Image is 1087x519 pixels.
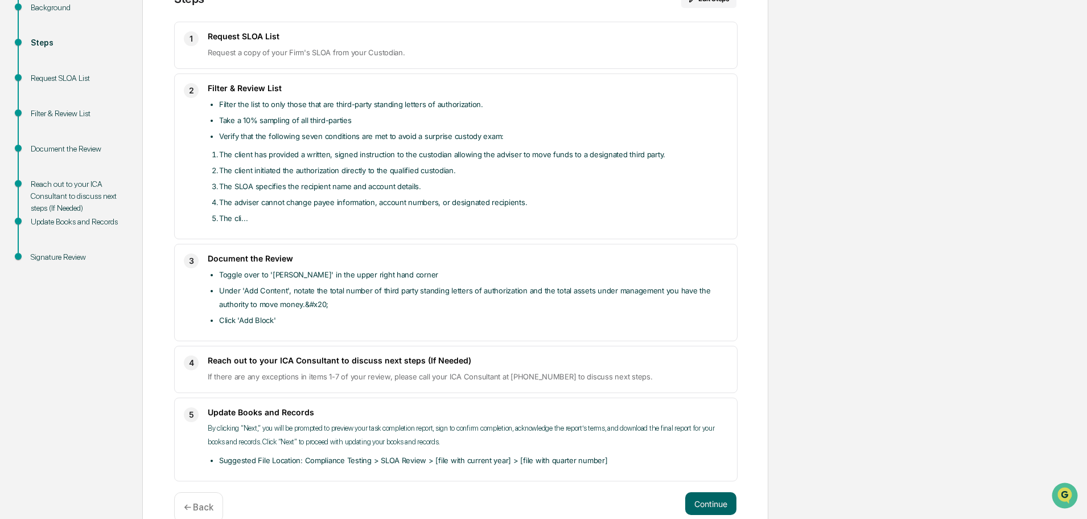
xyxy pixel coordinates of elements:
[30,52,188,64] input: Clear
[7,219,76,240] a: 🔎Data Lookup
[219,129,728,143] li: Verify that the following seven conditions are met to avoid a surprise custody exam:
[176,124,207,138] button: See all
[11,144,30,162] img: Dave Feldman
[685,492,736,515] button: Continue
[23,156,32,165] img: 1746055101610-c473b297-6a78-478c-a979-82029cc54cd1
[219,164,728,177] li: The client initiated the authorization directly to the qualified custodian.
[23,202,73,214] span: Preclearance
[193,91,207,104] button: Start new chat
[208,407,728,417] h3: Update Books and Records
[94,202,141,214] span: Attestations
[31,2,124,14] div: Background
[51,87,187,99] div: Start new chat
[31,178,124,214] div: Reach out to your ICA Consultant to discuss next steps (If Needed)
[219,113,728,127] li: Take a 10% sampling of all third-parties
[184,502,213,513] p: ← Back
[219,453,728,467] li: Suggested File Location: Compliance Testing > SLOA Review > [file with current year] > [file with...
[80,251,138,260] a: Powered byPylon
[219,211,728,225] li: The cli...
[7,198,78,218] a: 🖐️Preclearance
[208,254,728,263] h3: Document the Review
[219,284,728,311] li: Under 'Add Content', notate the total number of third party standing letters of authorization and...
[101,155,124,164] span: [DATE]
[78,198,146,218] a: 🗄️Attestations
[24,87,44,108] img: 4531339965365_218c74b014194aa58b9b_72.jpg
[208,422,728,449] p: By clicking “Next,” you will be prompted to preview your task completion report, sign to confirm ...
[219,97,728,111] li: Filter the list to only those that are third-party standing letters of authorization.
[208,31,728,41] h3: Request SLOA List
[31,108,124,120] div: Filter & Review List
[35,155,92,164] span: [PERSON_NAME]
[31,216,124,228] div: Update Books and Records
[94,155,98,164] span: •
[11,24,207,42] p: How can we help?
[31,72,124,84] div: Request SLOA List
[219,268,728,281] li: Toggle over to '[PERSON_NAME]' in the upper right hand corner
[189,408,194,422] span: 5
[190,32,193,46] span: 1
[11,203,20,212] div: 🖐️
[31,37,124,49] div: Steps
[219,195,728,209] li: The adviser cannot change payee information, account numbers, or designated recipients.
[208,48,405,57] span: Request a copy of your Firm's SLOA from your Custodian.
[11,225,20,234] div: 🔎
[31,143,124,155] div: Document the Review
[83,203,92,212] div: 🗄️
[189,84,194,97] span: 2
[23,224,72,235] span: Data Lookup
[113,252,138,260] span: Pylon
[189,356,194,370] span: 4
[208,372,652,381] span: If there are any exceptions in items 1-7 of your review, please call your ICA Consultant at [PHON...
[31,251,124,263] div: Signature Review
[51,99,157,108] div: We're available if you need us!
[219,313,728,327] li: Click 'Add Block'
[208,355,728,365] h3: Reach out to your ICA Consultant to discuss next steps (If Needed)
[11,126,76,136] div: Past conversations
[208,83,728,93] h3: Filter & Review List
[11,87,32,108] img: 1746055101610-c473b297-6a78-478c-a979-82029cc54cd1
[189,254,194,268] span: 3
[219,148,728,161] li: The client has provided a written, signed instruction to the custodian allowing the adviser to mo...
[1051,481,1081,512] iframe: Open customer support
[219,179,728,193] li: The SLOA specifies the recipient name and account details.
